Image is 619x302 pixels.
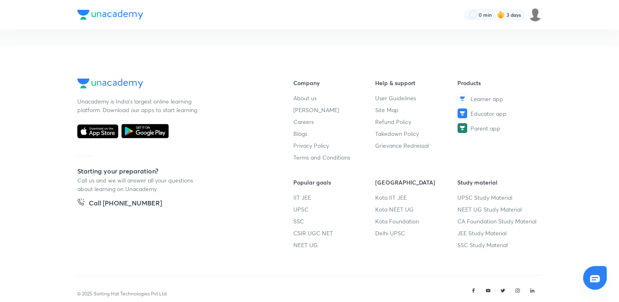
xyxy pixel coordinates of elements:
img: Kiran Saini [528,8,542,22]
a: JEE Study Material [457,229,540,237]
a: NEET UG [293,241,376,249]
h6: Products [457,79,540,87]
a: Call [PHONE_NUMBER] [77,198,162,210]
a: Delhi UPSC [375,229,457,237]
img: streak [497,11,505,19]
a: Refund Policy [375,117,457,126]
p: Unacademy is India’s largest online learning platform. Download our apps to start learning [77,97,200,114]
a: Privacy Policy [293,141,376,150]
h6: Company [293,79,376,87]
a: Site Map [375,106,457,114]
h6: Help & support [375,79,457,87]
a: Parent app [457,123,540,133]
a: SSC Study Material [457,241,540,249]
h5: Call [PHONE_NUMBER] [89,198,162,210]
h6: Popular goals [293,178,376,187]
a: Company Logo [77,79,267,90]
img: Company Logo [77,10,143,20]
span: Learner app [470,95,503,103]
a: [PERSON_NAME] [293,106,376,114]
a: Kota Foundation [375,217,457,225]
a: IIT JEE [293,193,376,202]
a: CA Foundation Study Material [457,217,540,225]
a: Kota NEET UG [375,205,457,214]
a: UPSC [293,205,376,214]
a: Learner app [457,94,540,104]
a: About us [293,94,376,102]
span: Careers [293,117,314,126]
img: Company Logo [77,79,143,88]
h6: [GEOGRAPHIC_DATA] [375,178,457,187]
p: © 2025 Sorting Hat Technologies Pvt Ltd [77,290,167,297]
a: SSC [293,217,376,225]
a: NEET UG Study Material [457,205,540,214]
img: Parent app [457,123,467,133]
a: Grievance Redressal [375,141,457,150]
a: UPSC Study Material [457,193,540,202]
a: Careers [293,117,376,126]
a: Terms and Conditions [293,153,376,162]
h6: Study material [457,178,540,187]
p: Call us and we will answer all your questions about learning on Unacademy [77,176,200,193]
span: Parent app [470,124,500,133]
a: CSIR UGC NET [293,229,376,237]
h5: Starting your preparation? [77,166,267,176]
img: Educator app [457,108,467,118]
a: Educator app [457,108,540,118]
a: Blogs [293,129,376,138]
a: User Guidelines [375,94,457,102]
img: Learner app [457,94,467,104]
a: Kota IIT JEE [375,193,457,202]
a: Takedown Policy [375,129,457,138]
span: Educator app [470,109,506,118]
